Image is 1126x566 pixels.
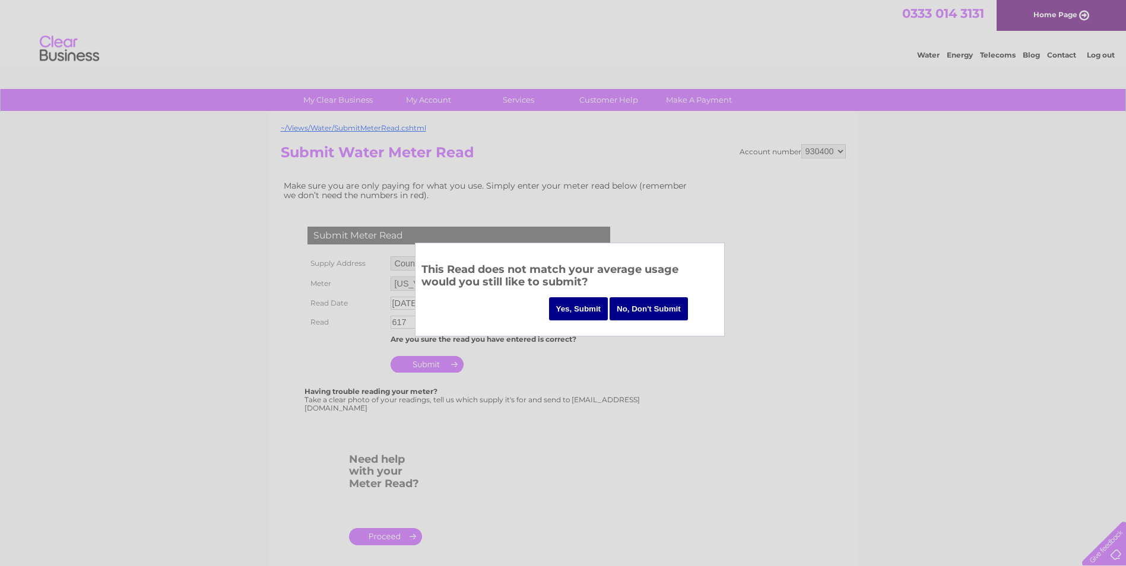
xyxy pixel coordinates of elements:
[549,297,608,320] input: Yes, Submit
[1087,50,1115,59] a: Log out
[39,31,100,67] img: logo.png
[917,50,940,59] a: Water
[980,50,1016,59] a: Telecoms
[1023,50,1040,59] a: Blog
[610,297,688,320] input: No, Don't Submit
[947,50,973,59] a: Energy
[283,7,844,58] div: Clear Business is a trading name of Verastar Limited (registered in [GEOGRAPHIC_DATA] No. 3667643...
[421,261,718,294] h3: This Read does not match your average usage would you still like to submit?
[902,6,984,21] a: 0333 014 3131
[1047,50,1076,59] a: Contact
